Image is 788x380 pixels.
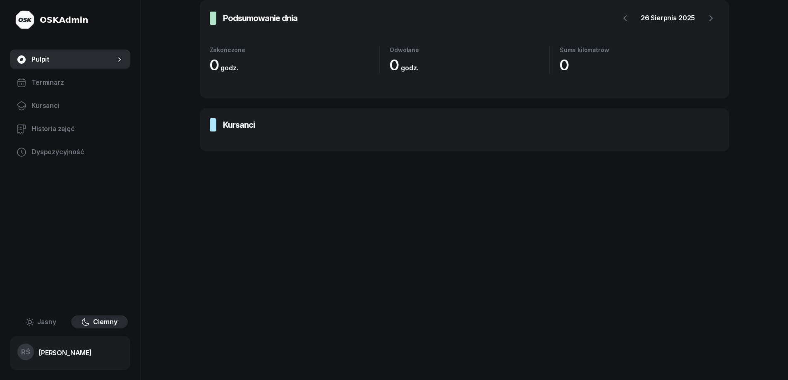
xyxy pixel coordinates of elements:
[220,64,238,72] small: godz.
[638,13,698,24] div: 26 sierpnia 2025
[390,46,549,53] div: Odwołane
[37,317,56,327] span: Jasny
[210,56,242,74] span: 0
[10,142,130,162] a: Dyspozycyjność
[223,12,297,25] h3: Podsumowanie dnia
[93,317,117,327] span: Ciemny
[40,14,88,26] div: OSKAdmin
[390,56,422,74] span: 0
[560,46,719,53] div: Suma kilometrów
[10,50,130,69] a: Pulpit
[223,118,255,131] h3: Kursanci
[10,119,130,139] a: Historia zajęć
[10,96,130,116] a: Kursanci
[12,315,69,329] button: Jasny
[15,10,35,30] img: logo-light@2x.png
[31,77,124,88] span: Terminarz
[31,100,124,111] span: Kursanci
[210,46,380,53] div: Zakończone
[21,349,30,356] span: RŚ
[31,147,124,158] span: Dyspozycyjność
[10,73,130,93] a: Terminarz
[71,315,128,329] button: Ciemny
[401,64,418,72] small: godz.
[31,54,115,65] span: Pulpit
[39,349,92,356] div: [PERSON_NAME]
[560,57,719,73] div: 0
[31,124,124,134] span: Historia zajęć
